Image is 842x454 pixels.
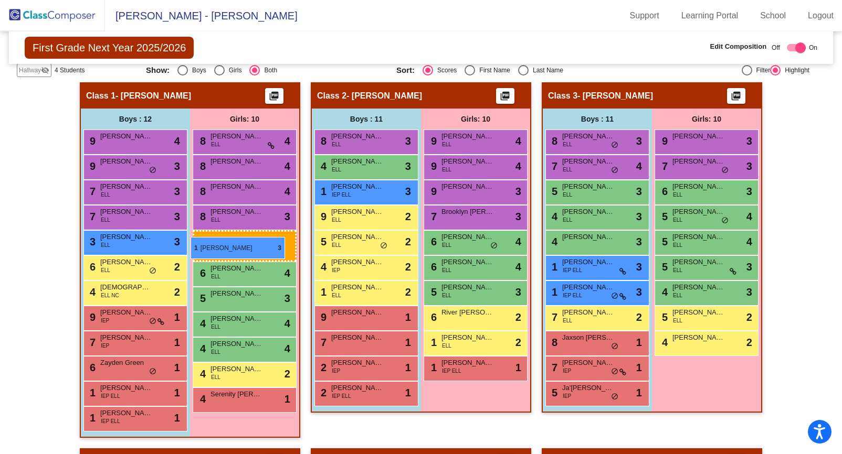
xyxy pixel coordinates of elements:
span: [PERSON_NAME] [562,307,615,318]
span: ELL [211,373,220,381]
span: [PERSON_NAME] [672,207,725,217]
span: 8 [197,211,206,222]
span: ELL [563,166,572,174]
span: do_not_disturb_alt [149,166,156,175]
span: On [809,43,817,52]
span: [PERSON_NAME] - [PERSON_NAME] [105,7,298,24]
span: [PERSON_NAME] [672,156,725,167]
span: 4 [636,158,642,174]
span: 5 [197,293,206,304]
span: 4 [549,236,557,247]
span: ELL [442,342,451,350]
mat-icon: picture_as_pdf [268,91,280,105]
span: IEP ELL [332,191,351,199]
span: 8 [197,186,206,197]
span: 4 [285,183,290,199]
span: 1 [285,391,290,407]
span: 3 [285,290,290,306]
span: Ja'[PERSON_NAME] [562,383,615,393]
span: Edit Composition [710,41,766,52]
span: [PERSON_NAME] [331,307,384,318]
span: 3 [285,209,290,224]
span: 7 [549,362,557,373]
span: 8 [197,160,206,172]
a: School [752,7,794,24]
span: 6 [428,311,437,323]
button: Print Students Details [727,88,745,104]
span: 8 [197,135,206,147]
span: ELL [332,166,341,174]
span: IEP [563,392,571,400]
span: 1 [174,309,180,325]
span: ELL [211,323,220,331]
span: 2 [405,234,411,250]
span: [PERSON_NAME] [100,257,153,267]
span: 3 [174,234,180,250]
span: 4 [285,341,290,356]
span: 3 [174,209,180,224]
span: [PERSON_NAME] [441,156,494,167]
span: [PERSON_NAME] [210,156,263,167]
div: Both [260,66,277,75]
span: 7 [659,160,668,172]
span: 4 [197,343,206,354]
span: ELL [442,241,451,249]
span: [PERSON_NAME] [672,332,725,343]
span: 1 [174,360,180,375]
span: Class 3 [548,91,577,101]
span: Show: [146,66,170,75]
span: [PERSON_NAME] [100,332,153,343]
span: ELL [101,191,110,199]
span: 4 [659,337,668,348]
span: 2 [405,259,411,275]
span: do_not_disturb_alt [490,242,498,250]
span: ELL [673,266,682,274]
span: ELL [673,291,682,299]
span: [PERSON_NAME] [210,131,263,142]
span: ELL [442,166,451,174]
span: 6 [87,261,96,273]
span: 5 [659,211,668,222]
span: 1 [428,362,437,373]
span: 1 [549,286,557,298]
span: 3 [636,259,642,275]
span: [PERSON_NAME] [210,207,263,217]
span: [PERSON_NAME] [331,358,384,368]
span: 4 [515,158,521,174]
span: 2 [405,284,411,300]
span: 1 [318,286,327,298]
span: 3 [746,183,752,199]
span: 1 [636,385,642,401]
mat-icon: picture_as_pdf [499,91,511,105]
span: Jaxson [PERSON_NAME] [562,332,615,343]
span: 3 [174,183,180,199]
span: ELL [442,140,451,148]
div: Girls [225,66,242,75]
span: 3 [636,133,642,149]
span: 2 [174,259,180,275]
div: Boys : 11 [312,109,421,129]
span: 2 [318,387,327,398]
span: 3 [515,183,521,199]
span: [PERSON_NAME] [562,156,615,167]
span: [PERSON_NAME] [441,181,494,192]
span: ELL [332,216,341,224]
span: do_not_disturb_alt [611,166,618,175]
span: ELL [673,191,682,199]
span: [PERSON_NAME] [672,232,725,242]
button: Print Students Details [496,88,514,104]
span: ELL [563,140,572,148]
span: 4 [549,211,557,222]
span: [PERSON_NAME] [100,181,153,192]
span: 6 [87,362,96,373]
span: ELL [101,216,110,224]
span: 9 [318,311,327,323]
span: 4 [659,286,668,298]
div: Scores [433,66,457,75]
span: 1 [405,309,411,325]
span: do_not_disturb_alt [380,242,387,250]
span: 3 [405,158,411,174]
span: ELL [442,266,451,274]
span: [PERSON_NAME] [100,131,153,142]
span: do_not_disturb_alt [721,217,729,225]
